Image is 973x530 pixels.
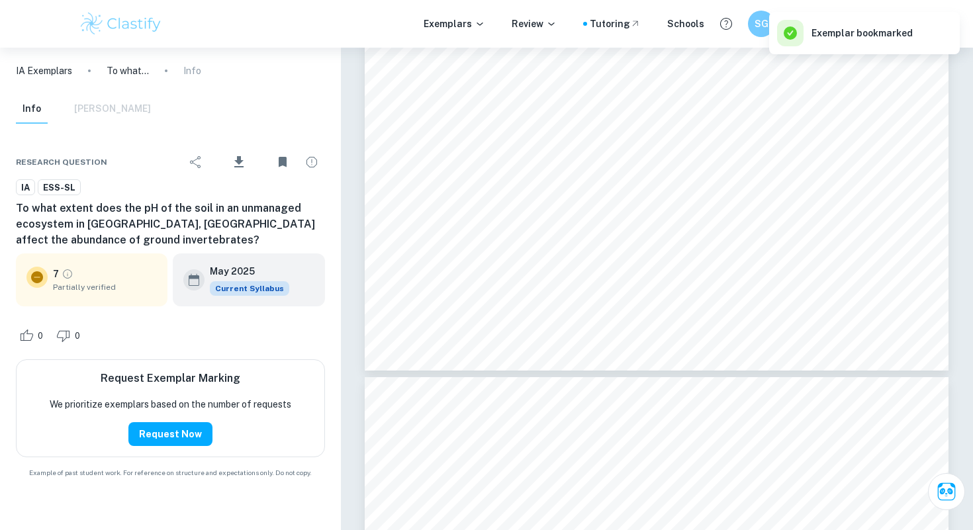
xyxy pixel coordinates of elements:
[53,281,157,293] span: Partially verified
[101,371,240,386] h6: Request Exemplar Marking
[107,64,149,78] p: To what extent does the pH of the soil in an unmanaged ecosystem in [GEOGRAPHIC_DATA], [GEOGRAPHI...
[210,264,279,279] h6: May 2025
[16,179,35,196] a: IA
[53,267,59,281] p: 7
[53,325,87,346] div: Dislike
[16,64,72,78] a: IA Exemplars
[183,64,201,78] p: Info
[128,422,212,446] button: Request Now
[210,281,289,296] span: Current Syllabus
[16,468,325,478] span: Example of past student work. For reference on structure and expectations only. Do not copy.
[299,149,325,175] div: Report issue
[777,20,913,46] div: Exemplar bookmarked
[590,17,641,31] a: Tutoring
[16,200,325,248] h6: To what extent does the pH of the soil in an unmanaged ecosystem in [GEOGRAPHIC_DATA], [GEOGRAPHI...
[928,473,965,510] button: Ask Clai
[68,330,87,343] span: 0
[269,149,296,175] div: Unbookmark
[50,397,291,412] p: We prioritize exemplars based on the number of requests
[212,145,267,179] div: Download
[16,95,48,124] button: Info
[30,330,50,343] span: 0
[754,17,769,31] h6: SG
[79,11,163,37] img: Clastify logo
[17,181,34,195] span: IA
[16,325,50,346] div: Like
[748,11,774,37] button: SG
[16,156,107,168] span: Research question
[715,13,737,35] button: Help and Feedback
[424,17,485,31] p: Exemplars
[512,17,557,31] p: Review
[183,149,209,175] div: Share
[210,281,289,296] div: This exemplar is based on the current syllabus. Feel free to refer to it for inspiration/ideas wh...
[38,179,81,196] a: ESS-SL
[62,268,73,280] a: Grade partially verified
[667,17,704,31] a: Schools
[38,181,80,195] span: ESS-SL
